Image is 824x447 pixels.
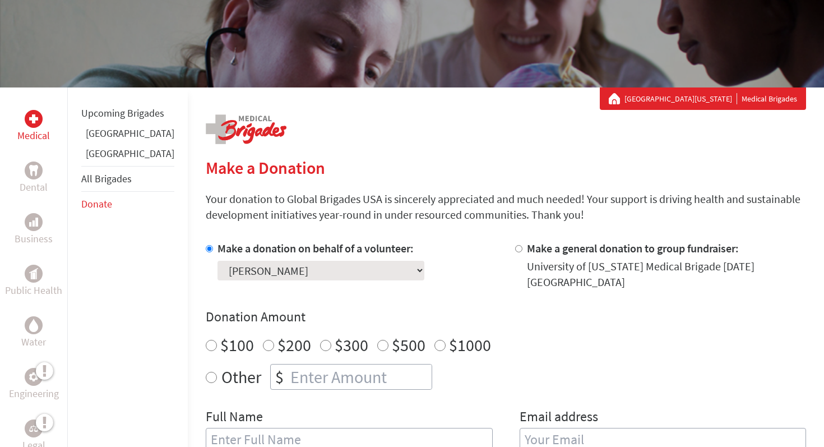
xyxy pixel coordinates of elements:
div: Dental [25,162,43,179]
img: Dental [29,165,38,176]
a: [GEOGRAPHIC_DATA][US_STATE] [624,93,737,104]
div: Business [25,213,43,231]
div: Water [25,316,43,334]
label: Make a general donation to group fundraiser: [527,241,739,255]
label: $200 [277,334,311,356]
div: $ [271,365,288,389]
p: Dental [20,179,48,195]
img: Engineering [29,372,38,381]
label: $300 [335,334,368,356]
label: $100 [220,334,254,356]
label: Other [221,364,261,390]
p: Water [21,334,46,350]
p: Public Health [5,283,62,298]
input: Enter Amount [288,365,432,389]
p: Your donation to Global Brigades USA is sincerely appreciated and much needed! Your support is dr... [206,191,806,223]
div: Medical Brigades [609,93,797,104]
li: Panama [81,146,174,166]
div: Medical [25,110,43,128]
a: MedicalMedical [17,110,50,144]
img: logo-medical.png [206,114,286,144]
p: Medical [17,128,50,144]
a: [GEOGRAPHIC_DATA] [86,127,174,140]
a: Donate [81,197,112,210]
div: Engineering [25,368,43,386]
div: Public Health [25,265,43,283]
label: Email address [520,408,598,428]
label: $500 [392,334,425,356]
h4: Donation Amount [206,308,806,326]
img: Medical [29,114,38,123]
label: Full Name [206,408,263,428]
a: All Brigades [81,172,132,185]
img: Legal Empowerment [29,425,38,432]
a: BusinessBusiness [15,213,53,247]
label: Make a donation on behalf of a volunteer: [217,241,414,255]
a: DentalDental [20,162,48,195]
a: [GEOGRAPHIC_DATA] [86,147,174,160]
li: Donate [81,192,174,216]
div: University of [US_STATE] Medical Brigade [DATE] [GEOGRAPHIC_DATA] [527,259,807,290]
img: Public Health [29,268,38,279]
div: Legal Empowerment [25,420,43,437]
li: Upcoming Brigades [81,101,174,126]
img: Water [29,319,38,331]
a: Public HealthPublic Health [5,265,62,298]
a: Upcoming Brigades [81,107,164,119]
a: WaterWater [21,316,46,350]
img: Business [29,218,38,227]
li: All Brigades [81,166,174,192]
a: EngineeringEngineering [9,368,59,402]
li: Ghana [81,126,174,146]
p: Engineering [9,386,59,402]
p: Business [15,231,53,247]
h2: Make a Donation [206,158,806,178]
label: $1000 [449,334,491,356]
